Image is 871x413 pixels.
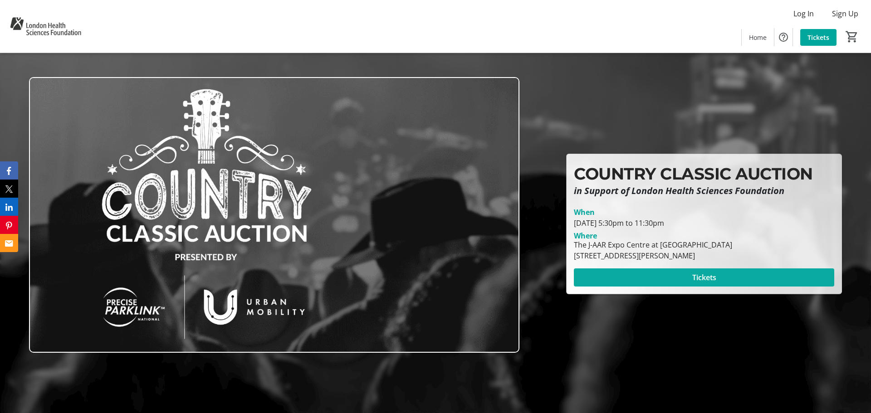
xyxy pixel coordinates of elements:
button: Log In [786,6,821,21]
span: Sign Up [832,8,858,19]
img: London Health Sciences Foundation's Logo [5,4,86,49]
button: Cart [844,29,860,45]
img: Campaign CTA Media Photo [29,77,520,353]
em: in Support of London Health Sciences Foundation [574,185,784,197]
div: [STREET_ADDRESS][PERSON_NAME] [574,250,732,261]
button: Tickets [574,268,834,287]
span: Tickets [807,33,829,42]
div: When [574,207,595,218]
button: Sign Up [825,6,866,21]
span: Tickets [692,272,716,283]
div: [DATE] 5:30pm to 11:30pm [574,218,834,228]
button: Help [774,28,793,46]
div: The J-AAR Expo Centre at [GEOGRAPHIC_DATA] [574,239,732,250]
p: COUNTRY CLASSIC AUCTION [574,161,834,186]
div: Where [574,232,597,239]
span: Log In [793,8,814,19]
span: Home [749,33,767,42]
a: Tickets [800,29,837,46]
a: Home [742,29,774,46]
